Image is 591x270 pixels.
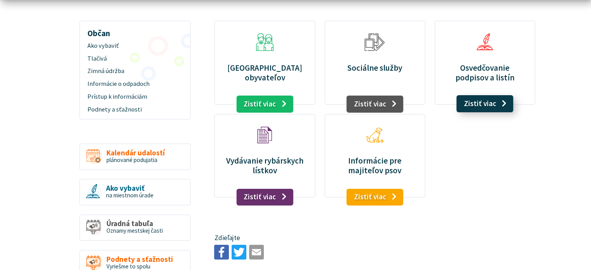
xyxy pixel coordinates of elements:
[232,245,246,260] img: Zdieľať na Twitteri
[83,103,187,116] a: Podnety a sťažnosti
[444,63,526,82] p: Osvedčovanie podpisov a listín
[79,179,191,206] a: Ako vybaviť na miestnom úrade
[346,96,403,113] a: Zistiť viac
[106,263,150,270] span: Vyriešme to spolu
[83,78,187,91] a: Informácie o odpadoch
[106,184,153,192] span: Ako vybaviť
[87,52,183,65] span: Tlačivá
[236,96,293,113] a: Zistiť viac
[106,156,157,164] span: plánované podujatia
[249,245,264,260] img: Zdieľať e-mailom
[106,192,153,199] span: na miestnom úrade
[83,52,187,65] a: Tlačivá
[87,78,183,91] span: Informácie o odpadoch
[87,91,183,103] span: Prístup k informáciám
[79,143,191,170] a: Kalendár udalostí plánované podujatia
[83,39,187,52] a: Ako vybaviť
[87,39,183,52] span: Ako vybaviť
[87,65,183,78] span: Zimná údržba
[83,65,187,78] a: Zimná údržba
[346,188,403,206] a: Zistiť viac
[106,149,165,157] span: Kalendár udalostí
[106,255,173,263] span: Podnety a sťažnosti
[224,156,306,175] p: Vydávanie rybárskych lístkov
[224,63,306,82] p: [GEOGRAPHIC_DATA] obyvateľov
[457,95,514,112] a: Zistiť viac
[236,188,293,206] a: Zistiť viac
[83,23,187,39] h3: Občan
[334,156,416,175] p: Informácie pre majiteľov psov
[106,219,163,228] span: Úradná tabuľa
[83,91,187,103] a: Prístup k informáciám
[106,227,163,234] span: Oznamy mestskej časti
[87,103,183,116] span: Podnety a sťažnosti
[79,214,191,241] a: Úradná tabuľa Oznamy mestskej časti
[214,233,535,243] p: Zdieľajte
[214,245,229,260] img: Zdieľať na Facebooku
[334,63,416,73] p: Sociálne služby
